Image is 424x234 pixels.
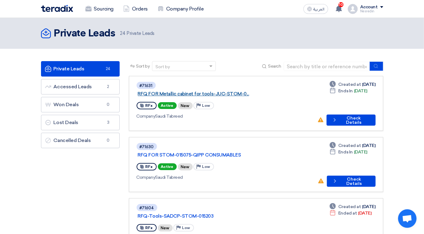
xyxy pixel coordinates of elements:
span: 10 [339,2,344,7]
div: New [178,163,193,170]
div: Nesredin [360,10,383,13]
span: Low [202,165,210,169]
a: Won Deals0 [41,97,120,112]
span: Company [137,175,155,180]
img: profile_test.png [348,4,358,14]
span: Sort by [136,63,150,69]
span: Ended at [338,210,357,216]
div: [DATE] [330,210,371,216]
span: Low [202,103,210,108]
button: العربية [303,4,328,14]
div: Account [360,5,378,10]
div: [DATE] [330,203,375,210]
h2: Private Leads [54,27,115,40]
span: RFx [146,226,153,230]
div: #71630 [140,145,154,149]
span: Active [158,163,177,170]
span: Ends In [338,88,353,94]
span: العربية [313,7,324,11]
span: Search [268,63,281,69]
a: Company Profile [153,2,209,16]
button: Check Details [327,176,376,187]
a: Sourcing [80,2,118,16]
span: 24 [120,31,125,36]
a: Orders [118,2,153,16]
span: RFx [146,165,153,169]
div: New [178,102,193,109]
div: [DATE] [330,149,367,155]
div: New [158,224,173,232]
a: RFQ FOR Metallic cabinet for tools-JUC-STOM-0... [138,91,292,97]
a: Cancelled Deals0 [41,133,120,148]
div: #71604 [140,206,154,210]
div: Open chat [398,209,417,228]
input: Search by title or reference number [284,62,370,71]
span: Active [158,102,177,109]
span: 24 [105,66,112,72]
div: [DATE] [330,88,367,94]
div: Saudi Tabreed [137,113,312,119]
span: Ends In [338,149,353,155]
a: Private Leads24 [41,61,120,77]
span: Low [182,226,190,230]
span: RFx [146,103,153,108]
div: [DATE] [330,142,375,149]
span: 3 [105,119,112,126]
img: Teradix logo [41,5,73,12]
div: Saudi Tabreed [137,174,313,181]
a: Lost Deals3 [41,115,120,130]
span: 0 [105,137,112,144]
a: RFQ FOR STOM-015075-QIPP CONSUMABLES [138,152,292,158]
span: Created at [338,81,361,88]
span: 2 [105,84,112,90]
span: Created at [338,142,361,149]
div: #71631 [140,84,153,88]
span: Private Leads [120,30,154,37]
div: Sort by [155,64,170,70]
span: Created at [338,203,361,210]
a: RFQ-Tools-SADCP-STOM-015203 [138,213,292,219]
div: [DATE] [330,81,375,88]
span: 0 [105,102,112,108]
span: Company [137,114,155,119]
a: Accessed Leads2 [41,79,120,94]
button: Check Details [327,115,376,126]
